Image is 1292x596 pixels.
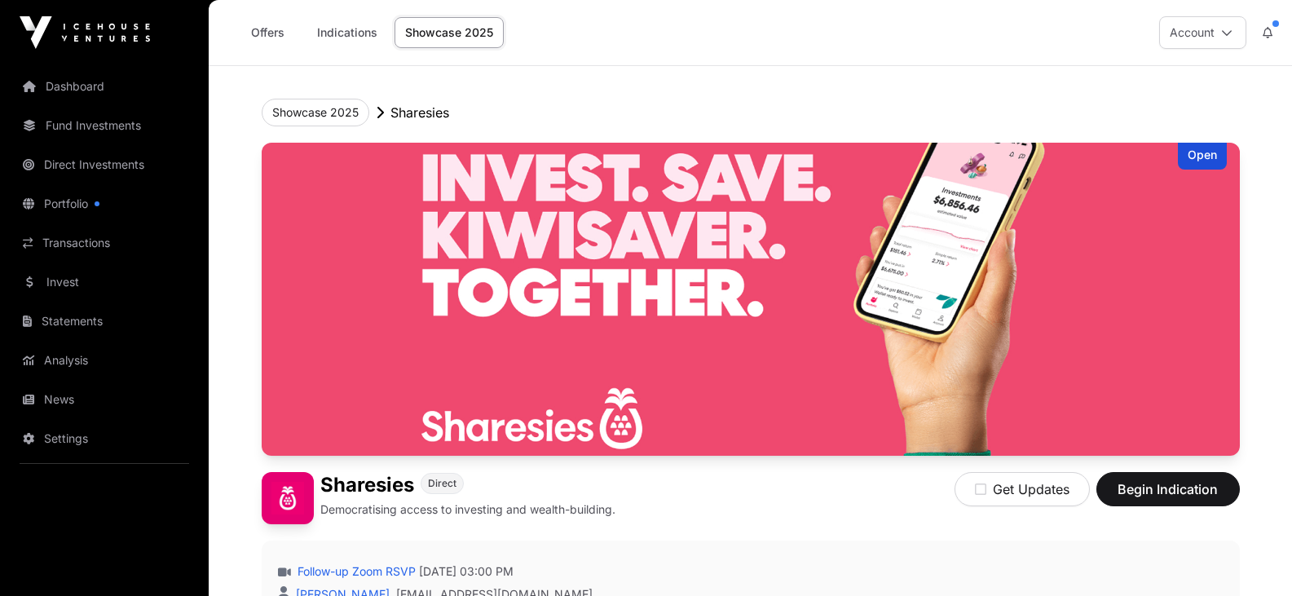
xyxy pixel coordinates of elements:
img: Sharesies [262,472,314,524]
a: News [13,382,196,417]
a: Begin Indication [1096,488,1240,505]
a: Offers [235,17,300,48]
img: Sharesies [262,143,1240,456]
span: [DATE] 03:00 PM [419,563,514,580]
button: Account [1159,16,1246,49]
a: Indications [306,17,388,48]
span: Begin Indication [1117,479,1219,499]
a: Statements [13,303,196,339]
button: Showcase 2025 [262,99,369,126]
button: Get Updates [955,472,1090,506]
iframe: Chat Widget [1210,518,1292,596]
span: Direct [428,477,456,490]
a: Transactions [13,225,196,261]
a: Settings [13,421,196,457]
a: Fund Investments [13,108,196,143]
h1: Sharesies [320,472,414,498]
a: Invest [13,264,196,300]
a: Showcase 2025 [395,17,504,48]
a: Follow-up Zoom RSVP [294,563,416,580]
p: Democratising access to investing and wealth-building. [320,501,615,518]
a: Portfolio [13,186,196,222]
div: Open [1178,143,1227,170]
a: Analysis [13,342,196,378]
p: Sharesies [390,103,449,122]
button: Begin Indication [1096,472,1240,506]
img: Icehouse Ventures Logo [20,16,150,49]
a: Direct Investments [13,147,196,183]
a: Dashboard [13,68,196,104]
